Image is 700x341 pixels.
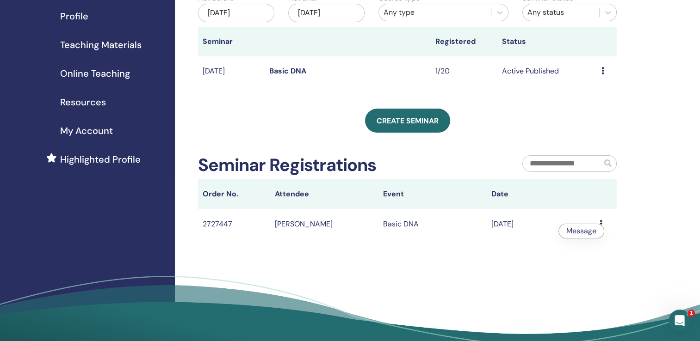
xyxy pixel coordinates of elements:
[198,4,274,22] div: [DATE]
[60,124,113,138] span: My Account
[60,152,141,166] span: Highlighted Profile
[198,155,376,176] h2: Seminar Registrations
[269,66,306,76] a: Basic DNA
[270,209,378,239] td: [PERSON_NAME]
[378,209,487,239] td: Basic DNA
[365,109,450,133] a: Create seminar
[60,95,106,109] span: Resources
[198,179,270,209] th: Order No.
[288,4,365,22] div: [DATE]
[497,56,596,86] td: Active Published
[270,179,378,209] th: Attendee
[487,179,595,209] th: Date
[384,7,487,18] div: Any type
[198,56,265,86] td: [DATE]
[198,27,265,56] th: Seminar
[60,9,88,23] span: Profile
[431,56,497,86] td: 1/20
[688,310,695,317] span: 1
[487,209,595,239] td: [DATE]
[377,116,439,126] span: Create seminar
[527,7,595,18] div: Any status
[198,209,270,239] td: 2727447
[60,38,142,52] span: Teaching Materials
[378,179,487,209] th: Event
[669,310,691,332] iframe: Intercom live chat
[566,226,596,236] a: Message
[497,27,596,56] th: Status
[60,67,130,80] span: Online Teaching
[431,27,497,56] th: Registered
